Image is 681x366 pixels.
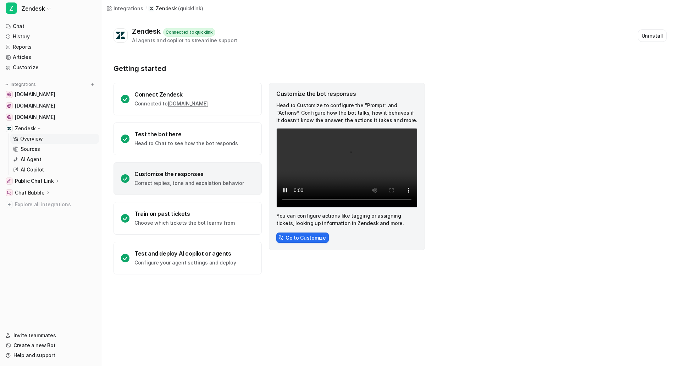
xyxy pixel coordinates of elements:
span: Z [6,2,17,14]
img: Public Chat Link [7,179,11,183]
img: Zendesk [7,126,11,131]
img: Chat Bubble [7,191,11,195]
a: AI Copilot [10,165,99,175]
p: Integrations [11,82,36,87]
img: CstomizeIcon [278,235,283,240]
p: Configure your agent settings and deploy [134,259,236,266]
img: Zendesk logo [115,31,126,40]
p: Overview [20,135,43,142]
p: Zendesk [156,5,177,12]
p: Head to Chat to see how the bot responds [134,140,238,147]
p: ( quicklink ) [178,5,203,12]
span: [DOMAIN_NAME] [15,114,55,121]
img: www.quicklink.tv [7,104,11,108]
span: / [145,5,147,12]
p: Chat Bubble [15,189,45,196]
a: Chat [3,21,99,31]
a: Explore all integrations [3,200,99,209]
div: Integrations [113,5,143,12]
p: Sources [21,146,40,153]
div: Customize the responses [134,170,244,177]
div: Connect Zendesk [134,91,208,98]
p: AI Copilot [21,166,44,173]
a: History [3,32,99,42]
video: Your browser does not support the video tag. [276,128,417,208]
p: Zendesk [15,125,36,132]
a: Help and support [3,350,99,360]
p: Public Chat Link [15,177,54,185]
img: university.quicklink.tv [7,115,11,119]
a: Integrations [106,5,143,12]
a: www.quicklink.tv[DOMAIN_NAME] [3,101,99,111]
a: Articles [3,52,99,62]
span: Zendesk [21,4,45,13]
p: Connected to [134,100,208,107]
span: Explore all integrations [15,199,96,210]
div: Customize the bot responses [276,90,417,97]
div: Train on past tickets [134,210,235,217]
a: www.staging3.quicklink.tv[DOMAIN_NAME] [3,89,99,99]
div: Test the bot here [134,131,238,138]
a: Overview [10,134,99,144]
button: Uninstall [638,29,667,42]
button: Go to Customize [276,233,329,243]
a: university.quicklink.tv[DOMAIN_NAME] [3,112,99,122]
div: Test and deploy AI copilot or agents [134,250,236,257]
button: Integrations [3,81,38,88]
p: AI Agent [21,156,41,163]
a: Zendesk(quicklink) [149,5,203,12]
div: AI agents and copilot to streamline support [132,37,237,44]
img: menu_add.svg [90,82,95,87]
a: Reports [3,42,99,52]
span: [DOMAIN_NAME] [15,102,55,109]
p: You can configure actions like tagging or assigning tickets, looking up information in Zendesk an... [276,212,417,227]
a: Customize [3,62,99,72]
span: [DOMAIN_NAME] [15,91,55,98]
img: explore all integrations [6,201,13,208]
a: Sources [10,144,99,154]
div: Zendesk [132,27,163,35]
p: Correct replies, tone and escalation behavior [134,180,244,187]
p: Head to Customize to configure the “Prompt” and “Actions”. Configure how the bot talks, how it be... [276,102,417,124]
a: Invite teammates [3,331,99,340]
a: Create a new Bot [3,340,99,350]
img: www.staging3.quicklink.tv [7,92,11,97]
a: [DOMAIN_NAME] [168,100,208,106]
p: Getting started [113,64,426,73]
div: Connected to quicklink [163,28,215,37]
p: Choose which tickets the bot learns from [134,219,235,226]
img: expand menu [4,82,9,87]
a: AI Agent [10,154,99,164]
